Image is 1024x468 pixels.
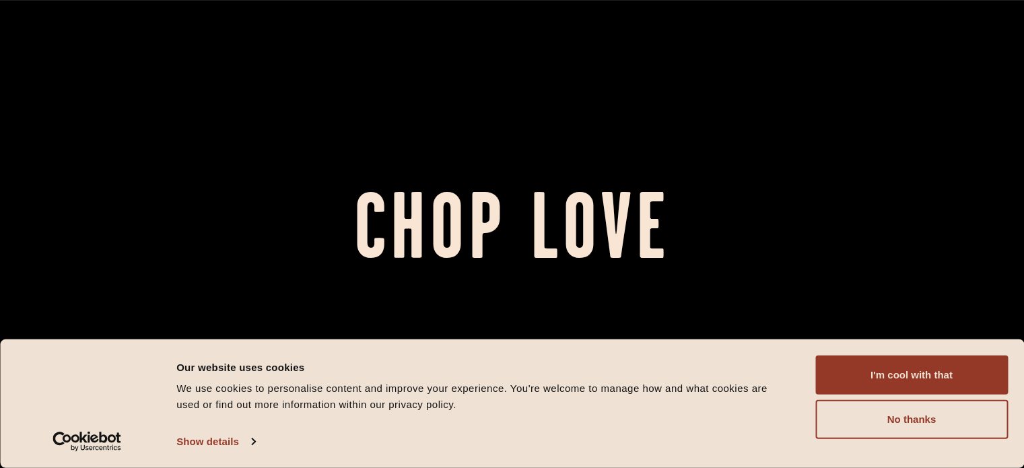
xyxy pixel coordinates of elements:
[176,380,785,413] div: We use cookies to personalise content and improve your experience. You're welcome to manage how a...
[815,356,1008,395] button: I'm cool with that
[176,432,254,452] a: Show details
[28,432,146,452] a: Usercentrics Cookiebot - opens in a new window
[176,359,785,375] div: Our website uses cookies
[815,400,1008,439] button: No thanks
